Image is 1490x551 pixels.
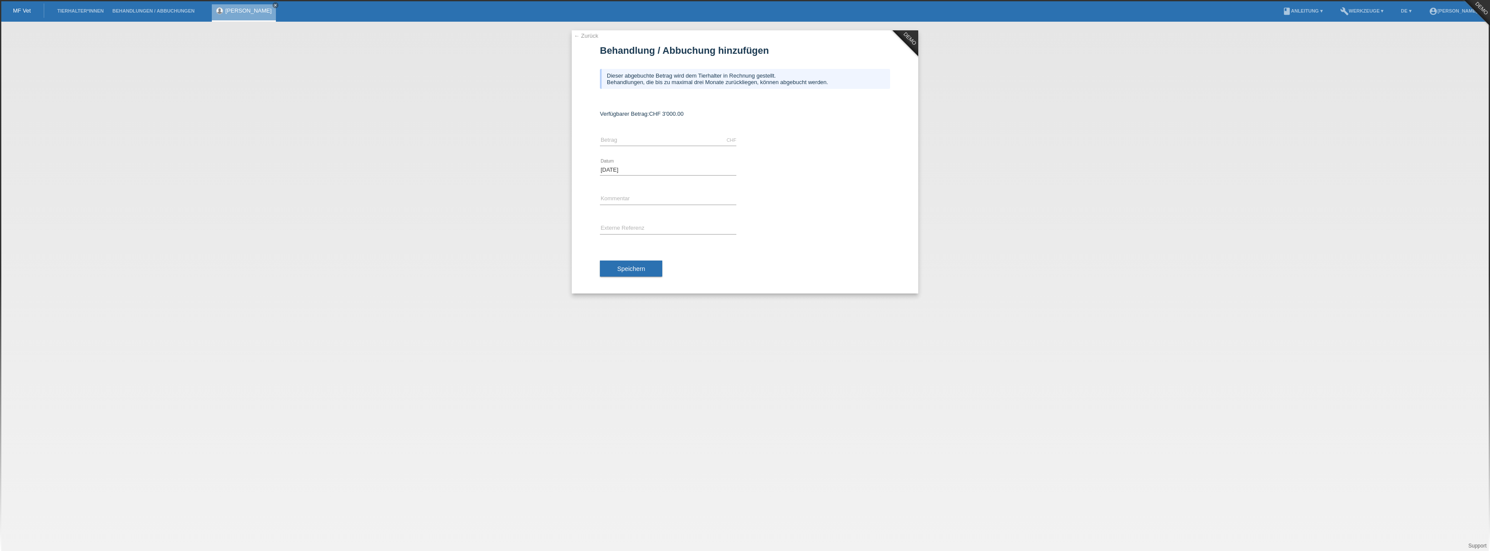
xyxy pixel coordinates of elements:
[225,7,272,14] a: [PERSON_NAME]
[600,69,890,89] div: Dieser abgebuchte Betrag wird dem Tierhalter in Rechnung gestellt. Behandlungen, die bis zu maxim...
[1396,8,1415,13] a: DE ▾
[1278,8,1327,13] a: bookAnleitung ▾
[1429,7,1438,16] i: account_circle
[600,45,890,56] h1: Behandlung / Abbuchung hinzufügen
[1468,543,1487,549] a: Support
[1340,7,1349,16] i: build
[273,3,278,7] i: close
[600,111,890,117] div: Verfügbarer Betrag:
[1336,8,1388,13] a: buildWerkzeuge ▾
[108,8,199,13] a: Behandlungen / Abbuchungen
[726,137,736,143] div: CHF
[13,7,31,14] a: MF Vet
[574,33,598,39] a: ← Zurück
[1425,8,1486,13] a: account_circle[PERSON_NAME] ▾
[1283,7,1291,16] i: book
[600,261,662,277] button: Speichern
[272,2,279,8] a: close
[617,265,645,272] span: Speichern
[649,111,683,117] span: CHF 3'000.00
[53,8,108,13] a: Tierhalter*innen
